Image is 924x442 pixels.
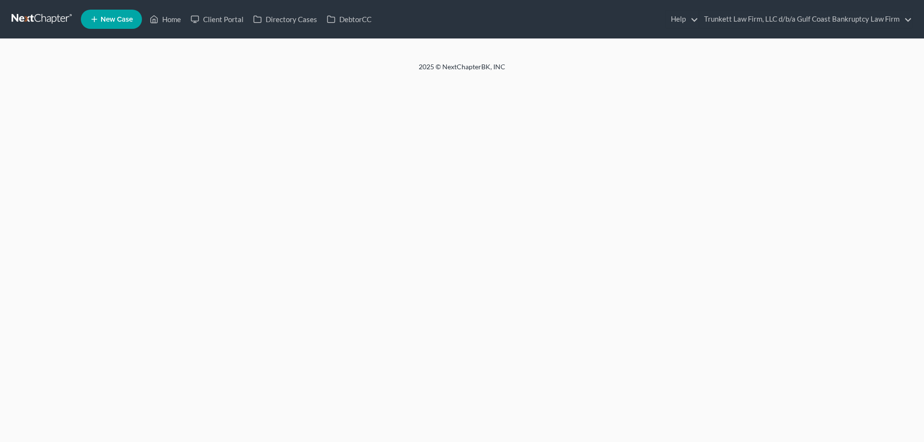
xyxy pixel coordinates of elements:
new-legal-case-button: New Case [81,10,142,29]
a: Client Portal [186,11,248,28]
div: 2025 © NextChapterBK, INC [188,62,736,79]
a: Trunkett Law Firm, LLC d/b/a Gulf Coast Bankruptcy Law Firm [699,11,912,28]
a: Home [145,11,186,28]
a: DebtorCC [322,11,376,28]
a: Help [666,11,698,28]
a: Directory Cases [248,11,322,28]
